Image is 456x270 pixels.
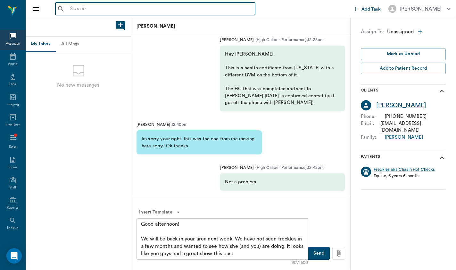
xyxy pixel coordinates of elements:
[308,247,330,260] button: Send
[137,130,262,154] div: Im sorry your right, this was the one from me moving here sorry! Ok thanks
[8,165,17,170] div: Forms
[9,145,17,150] div: Tasks
[220,173,345,191] div: Not a problem
[67,4,253,13] input: Search
[387,28,446,38] div: Unassigned
[9,185,16,190] div: Staff
[5,122,20,127] div: Inventory
[5,41,20,46] div: Messages
[170,122,188,128] p: , 12:40pm
[6,102,19,107] div: Imaging
[291,260,308,266] div: 197/1600
[383,3,456,15] button: [PERSON_NAME]
[374,167,435,173] a: Freckles aka Chasin Hot Checks
[361,28,385,38] p: Assign To:
[220,46,345,111] div: Hey [PERSON_NAME], This is a health certificate from [US_STATE] with a different DVM on the botto...
[254,37,307,43] p: ( High Caliber Performance )
[400,5,442,13] div: [PERSON_NAME]
[361,87,378,95] p: Clients
[26,37,131,52] div: Message tabs
[438,87,446,95] svg: show more
[361,63,446,74] button: Add to Patient Record
[385,134,423,141] a: [PERSON_NAME]
[137,122,170,128] p: [PERSON_NAME]
[7,226,18,231] div: Lookup
[9,82,16,87] div: Labs
[361,48,446,60] button: Mark as Unread
[57,81,99,89] p: No new messages
[385,113,427,120] div: [PHONE_NUMBER]
[351,3,383,15] button: Add Task
[29,3,42,15] button: Close drawer
[56,37,85,52] button: All Msgs
[361,154,380,161] p: Patients
[8,62,17,66] div: Appts
[141,221,303,257] textarea: Good afternoon! We will be back in your area next week. We have not seen freckles in a few months...
[307,37,324,43] p: , 12:38pm
[438,154,446,161] svg: show more
[307,165,324,171] p: , 12:42pm
[361,120,380,134] p: Email :
[220,37,254,43] p: [PERSON_NAME]
[137,23,310,30] p: [PERSON_NAME]
[220,165,254,171] p: [PERSON_NAME]
[361,113,385,120] p: Phone :
[254,165,307,171] p: ( High Caliber Performance )
[26,37,56,52] button: My Inbox
[374,173,435,179] p: Equine, 6 years 6 months
[380,120,446,134] div: [EMAIL_ADDRESS][DOMAIN_NAME]
[6,248,22,264] div: Open Intercom Messenger
[7,205,19,210] div: Reports
[376,101,426,110] a: [PERSON_NAME]
[361,134,385,141] p: Family :
[137,206,183,218] button: Insert Template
